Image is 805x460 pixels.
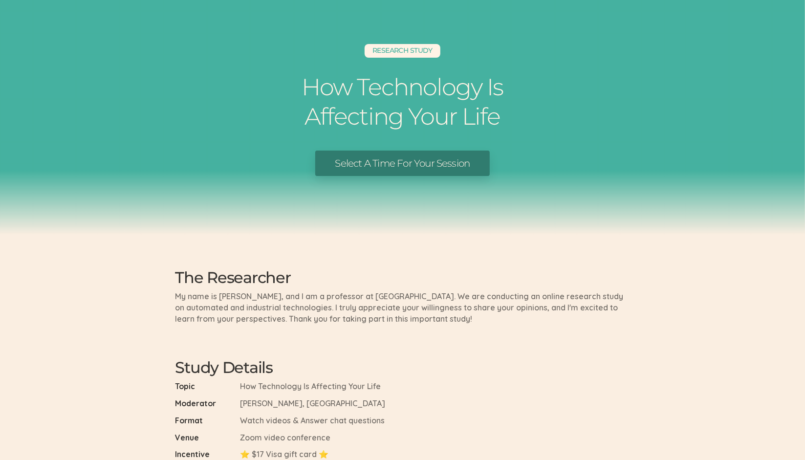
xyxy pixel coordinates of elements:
iframe: Chat Widget [756,413,805,460]
a: Select A Time For Your Session [315,151,489,176]
span: Moderator [175,398,237,409]
span: Format [175,415,237,426]
h2: Study Details [175,359,630,376]
span: Topic [175,381,237,392]
span: How Technology Is Affecting Your Life [240,381,381,392]
h5: Research Study [365,44,440,58]
p: My name is [PERSON_NAME], and I am a professor at [GEOGRAPHIC_DATA]. We are conducting an online ... [175,291,630,325]
span: Incentive [175,449,237,460]
h2: The Researcher [175,269,630,286]
span: Venue [175,432,237,443]
span: ⭐ $17 Visa gift card ⭐ [240,449,329,460]
span: Zoom video conference [240,432,331,443]
span: [PERSON_NAME], [GEOGRAPHIC_DATA] [240,398,386,409]
h1: How Technology Is Affecting Your Life [256,72,549,131]
span: Watch videos & Answer chat questions [240,415,385,426]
